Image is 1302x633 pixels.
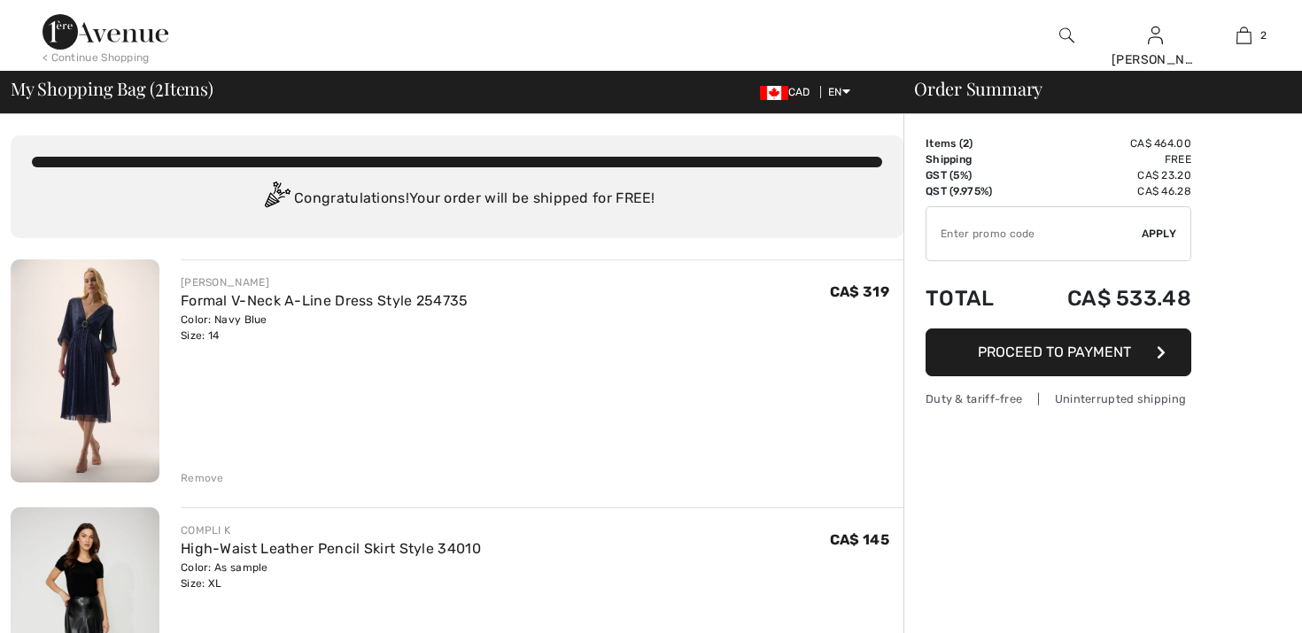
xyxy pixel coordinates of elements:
img: Congratulation2.svg [259,181,294,217]
div: [PERSON_NAME] [181,274,469,290]
img: 1ère Avenue [43,14,168,50]
input: Promo code [926,207,1142,260]
td: CA$ 46.28 [1020,183,1191,199]
img: My Info [1148,25,1163,46]
img: search the website [1059,25,1074,46]
div: < Continue Shopping [43,50,150,66]
div: COMPLI K [181,522,481,538]
button: Proceed to Payment [926,328,1191,376]
div: Color: As sample Size: XL [181,560,481,591]
span: 2 [1260,27,1267,43]
span: Apply [1142,226,1177,242]
td: GST (5%) [926,167,1020,183]
td: CA$ 533.48 [1020,268,1191,328]
td: Total [926,268,1020,328]
img: Canadian Dollar [760,86,788,100]
span: Proceed to Payment [978,344,1131,360]
img: My Bag [1236,25,1252,46]
div: Color: Navy Blue Size: 14 [181,312,469,344]
span: EN [828,86,850,98]
div: [PERSON_NAME] [1112,50,1198,69]
span: CA$ 319 [830,283,889,300]
div: Congratulations! Your order will be shipped for FREE! [32,181,882,217]
td: Items ( ) [926,135,1020,151]
td: Free [1020,151,1191,167]
div: Duty & tariff-free | Uninterrupted shipping [926,390,1191,407]
img: Formal V-Neck A-Line Dress Style 254735 [11,259,159,482]
a: Formal V-Neck A-Line Dress Style 254735 [181,292,469,309]
div: Order Summary [893,80,1291,97]
span: 2 [155,75,164,98]
a: High-Waist Leather Pencil Skirt Style 34010 [181,540,481,557]
span: 2 [963,137,969,150]
span: CA$ 145 [830,531,889,548]
td: CA$ 23.20 [1020,167,1191,183]
td: QST (9.975%) [926,183,1020,199]
td: Shipping [926,151,1020,167]
td: CA$ 464.00 [1020,135,1191,151]
a: Sign In [1148,27,1163,43]
span: CAD [760,86,818,98]
span: My Shopping Bag ( Items) [11,80,213,97]
div: Remove [181,470,224,486]
a: 2 [1200,25,1287,46]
